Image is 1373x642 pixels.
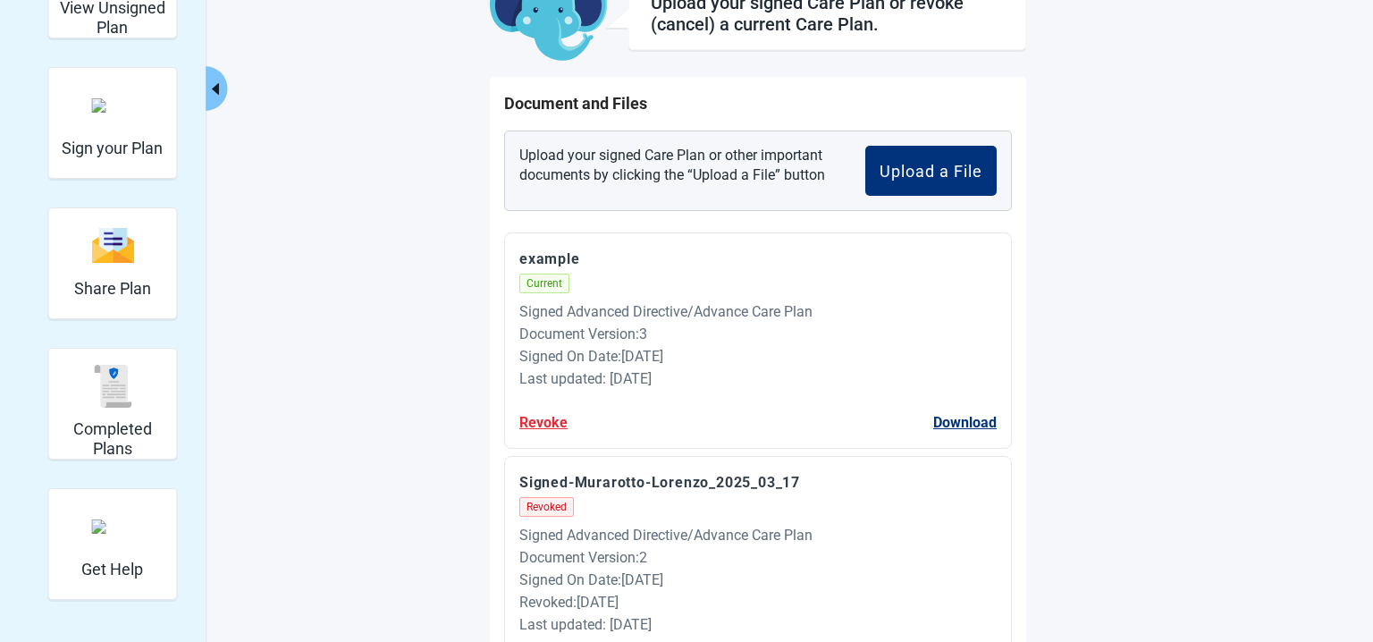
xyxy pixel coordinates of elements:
[519,345,997,367] div: Signed On Date : [DATE]
[81,560,143,579] h2: Get Help
[55,419,169,458] h2: Completed Plans
[865,146,997,196] button: Upload a File
[47,348,177,460] div: Completed Plans
[519,300,997,323] div: Signed Advanced Directive/Advance Care Plan
[504,91,1012,116] h1: Document and Files
[205,66,227,111] button: Collapse menu
[62,139,163,158] h2: Sign your Plan
[47,67,177,179] div: Sign your Plan
[519,569,997,591] div: Signed On Date : [DATE]
[91,98,134,113] img: make_plan_official.svg
[519,546,997,569] div: Document Version : 2
[880,162,982,180] div: Upload a File
[519,146,838,196] p: Upload your signed Care Plan or other important documents by clicking the “Upload a File” button
[206,80,223,97] span: caret-left
[519,497,574,517] span: Revoked
[519,248,997,270] p: example
[91,365,134,408] img: svg%3e
[519,411,568,434] button: Revoke
[91,226,134,265] img: svg%3e
[47,488,177,600] div: Get Help
[519,274,569,293] span: Current
[519,367,997,390] div: Last updated: [DATE]
[519,524,997,546] div: Signed Advanced Directive/Advance Care Plan
[47,207,177,319] div: Share Plan
[519,613,997,636] div: Last updated: [DATE]
[519,591,997,613] div: Revoked : [DATE]
[519,323,997,345] div: Document Version : 3
[91,520,134,534] img: person-question.svg
[519,471,997,494] p: Signed-Murarotto-Lorenzo_2025_03_17
[74,279,151,299] h2: Share Plan
[933,411,997,434] button: Download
